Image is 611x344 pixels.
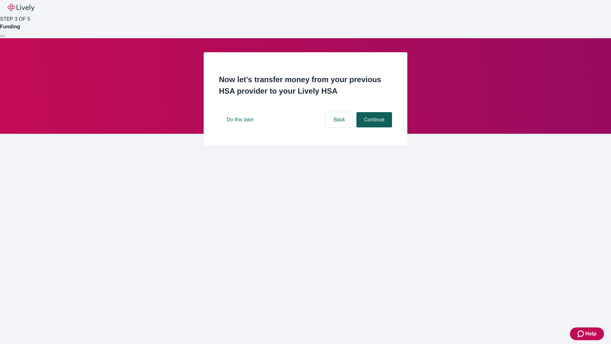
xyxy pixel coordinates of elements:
[8,4,34,11] img: Lively
[219,112,261,127] button: Do this later
[326,112,353,127] button: Back
[585,330,596,338] span: Help
[219,74,392,97] h2: Now let’s transfer money from your previous HSA provider to your Lively HSA
[578,330,585,338] svg: Zendesk support icon
[356,112,392,127] button: Continue
[570,327,604,340] button: Zendesk support iconHelp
